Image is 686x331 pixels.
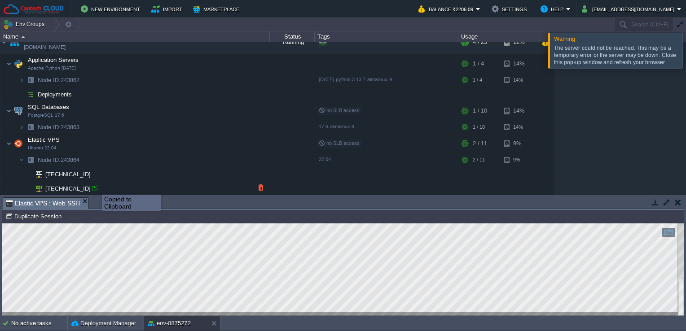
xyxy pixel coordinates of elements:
a: SQL DatabasesPostgreSQL 17.6 [27,104,70,110]
a: Elastic VPSUbuntu 22.04 [27,136,61,143]
button: Import [151,4,185,14]
div: 14% [504,73,533,87]
a: Node ID:243863 [37,123,81,131]
a: [DOMAIN_NAME] [24,43,66,52]
img: AMDAwAAAACH5BAEAAAAALAAAAAABAAEAAAICRAEAOw== [12,135,25,152]
a: [TECHNICAL_ID] [44,185,92,192]
button: Balance ₹2206.09 [418,4,476,14]
div: Status [270,31,314,42]
img: AMDAwAAAACH5BAEAAAAALAAAAAABAAEAAAICRAEAOw== [24,153,37,167]
button: Duplicate Session [5,212,64,220]
span: 243862 [37,76,81,84]
span: 243864 [37,156,81,164]
div: 1 / 4 [473,55,484,73]
a: Node ID:243862 [37,76,81,84]
span: Warning [554,35,575,42]
img: AMDAwAAAACH5BAEAAAAALAAAAAABAAEAAAICRAEAOw== [24,167,30,181]
img: AMDAwAAAACH5BAEAAAAALAAAAAABAAEAAAICRAEAOw== [21,36,25,38]
div: Copied to Clipboard [104,196,159,210]
a: Deployments [37,91,73,98]
button: [EMAIL_ADDRESS][DOMAIN_NAME] [582,4,677,14]
span: SQL Databases [27,103,70,111]
div: 1 / 10 [473,102,487,120]
img: AMDAwAAAACH5BAEAAAAALAAAAAABAAEAAAICRAEAOw== [6,55,12,73]
span: Elastic VPS : Web SSH [6,198,80,209]
div: Running [270,30,315,54]
a: Node ID:243864 [37,156,81,164]
span: [TECHNICAL_ID] [44,182,92,196]
img: AMDAwAAAACH5BAEAAAAALAAAAAABAAEAAAICRAEAOw== [24,120,37,134]
img: AMDAwAAAACH5BAEAAAAALAAAAAABAAEAAAICRAEAOw== [30,167,42,181]
span: 22.04 [319,157,331,162]
div: 14% [504,55,533,73]
img: AMDAwAAAACH5BAEAAAAALAAAAAABAAEAAAICRAEAOw== [6,135,12,152]
span: PostgreSQL 17.6 [28,113,64,118]
span: Application Servers [27,56,80,64]
img: AMDAwAAAACH5BAEAAAAALAAAAAABAAEAAAICRAEAOw== [24,73,37,87]
span: 243863 [37,123,81,131]
a: Application ServersApache Python [DATE] [27,57,80,63]
span: [TECHNICAL_ID] [44,167,92,181]
img: Cantech Cloud [3,4,64,15]
img: AMDAwAAAACH5BAEAAAAALAAAAAABAAEAAAICRAEAOw== [19,73,24,87]
div: No active tasks [11,316,67,331]
img: AMDAwAAAACH5BAEAAAAALAAAAAABAAEAAAICRAEAOw== [0,30,8,54]
span: Node ID: [38,124,61,131]
button: Help [541,4,566,14]
div: 9% [504,135,533,152]
button: Deployment Manager [71,319,136,328]
div: 1 / 4 [473,73,482,87]
img: AMDAwAAAACH5BAEAAAAALAAAAAABAAEAAAICRAEAOw== [6,102,12,120]
div: 14% [504,120,533,134]
div: The server could not be reached. This may be a temporary error or the server may be down. Close t... [554,44,680,66]
div: Usage [459,31,554,42]
img: AMDAwAAAACH5BAEAAAAALAAAAAABAAEAAAICRAEAOw== [12,102,25,120]
img: AMDAwAAAACH5BAEAAAAALAAAAAABAAEAAAICRAEAOw== [24,87,37,101]
div: 2 / 11 [473,135,487,152]
img: AMDAwAAAACH5BAEAAAAALAAAAAABAAEAAAICRAEAOw== [8,30,21,54]
div: 14% [504,102,533,120]
span: [DATE]-python-3.13.7-almalinux-9 [319,77,392,82]
img: AMDAwAAAACH5BAEAAAAALAAAAAABAAEAAAICRAEAOw== [24,182,30,196]
span: Node ID: [38,77,61,83]
button: Env Groups [3,18,48,30]
div: Tags [315,31,458,42]
img: AMDAwAAAACH5BAEAAAAALAAAAAABAAEAAAICRAEAOw== [19,120,24,134]
span: Ubuntu 22.04 [28,145,57,151]
div: 9% [504,153,533,167]
span: 17.6-almalinux-9 [319,124,354,129]
span: Node ID: [38,157,61,163]
span: no SLB access [319,108,360,113]
div: 1 / 10 [473,120,485,134]
div: 4 / 25 [473,30,487,54]
a: [TECHNICAL_ID] [44,171,92,178]
img: AMDAwAAAACH5BAEAAAAALAAAAAABAAEAAAICRAEAOw== [30,182,42,196]
button: Settings [492,4,529,14]
div: 2 / 11 [473,153,485,167]
button: env-8875272 [148,319,191,328]
span: Apache Python [DATE] [28,65,76,71]
img: AMDAwAAAACH5BAEAAAAALAAAAAABAAEAAAICRAEAOw== [19,153,24,167]
img: AMDAwAAAACH5BAEAAAAALAAAAAABAAEAAAICRAEAOw== [12,55,25,73]
div: Name [1,31,269,42]
img: AMDAwAAAACH5BAEAAAAALAAAAAABAAEAAAICRAEAOw== [19,87,24,101]
div: 12% [504,30,533,54]
span: Elastic VPS [27,136,61,144]
button: Marketplace [193,4,242,14]
span: no SLB access [319,140,360,146]
button: New Environment [81,4,143,14]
